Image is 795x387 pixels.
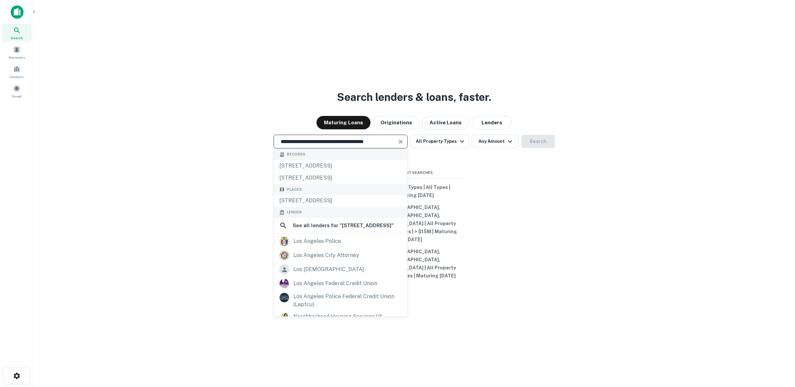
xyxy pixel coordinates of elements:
div: [STREET_ADDRESS] [274,160,407,172]
div: [STREET_ADDRESS] [274,195,407,207]
button: [GEOGRAPHIC_DATA], [GEOGRAPHIC_DATA], [GEOGRAPHIC_DATA] | All Property Types | All Types | Maturi... [364,246,465,282]
button: [GEOGRAPHIC_DATA], [GEOGRAPHIC_DATA], [GEOGRAPHIC_DATA] | All Property Types | All Types | > $15M... [364,201,465,246]
span: Records [287,152,305,157]
div: los angeles police federal credit union (lapfcu) [293,293,402,309]
span: Search [11,35,23,41]
img: picture [280,279,289,288]
img: picture [280,251,289,260]
a: Borrowers [2,43,32,61]
h3: Search lenders & loans, faster. [337,89,492,105]
span: Recent Searches [364,170,465,176]
div: los angeles federal credit union [293,278,377,288]
button: All Property Types [410,135,469,148]
div: [STREET_ADDRESS] [274,172,407,184]
span: Contacts [10,74,23,79]
img: capitalize-icon.png [11,5,23,19]
img: picture [280,237,289,246]
a: los angeles police federal credit union (lapfcu) [274,291,407,311]
span: Saved [12,93,22,99]
button: Maturing Loans [317,116,371,129]
button: Any Amount [472,135,519,148]
a: los [DEMOGRAPHIC_DATA] [274,262,407,276]
div: neighborhood housing services of [GEOGRAPHIC_DATA] [293,313,402,329]
button: Originations [373,116,419,129]
h6: See all lenders for " [STREET_ADDRESS] " [293,221,394,230]
button: Lenders [472,116,512,129]
button: All Property Types | All Types | Maturing [DATE] [364,181,465,201]
button: Clear [396,137,405,146]
span: Places [287,187,302,192]
div: los [DEMOGRAPHIC_DATA] [293,264,364,274]
a: los angeles police [274,234,407,248]
a: los angeles city attorney [274,248,407,262]
div: los angeles city attorney [293,250,359,260]
button: Active Loans [422,116,469,129]
span: Lender [287,210,302,215]
a: neighborhood housing services of [GEOGRAPHIC_DATA] [274,311,407,331]
iframe: Chat Widget [761,333,795,366]
a: Saved [2,82,32,100]
a: Search [2,24,32,42]
div: los angeles police [293,236,341,246]
a: los angeles federal credit union [274,276,407,291]
img: picture [280,293,289,302]
img: picture [280,313,289,322]
a: Contacts [2,63,32,81]
span: Borrowers [9,55,25,60]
